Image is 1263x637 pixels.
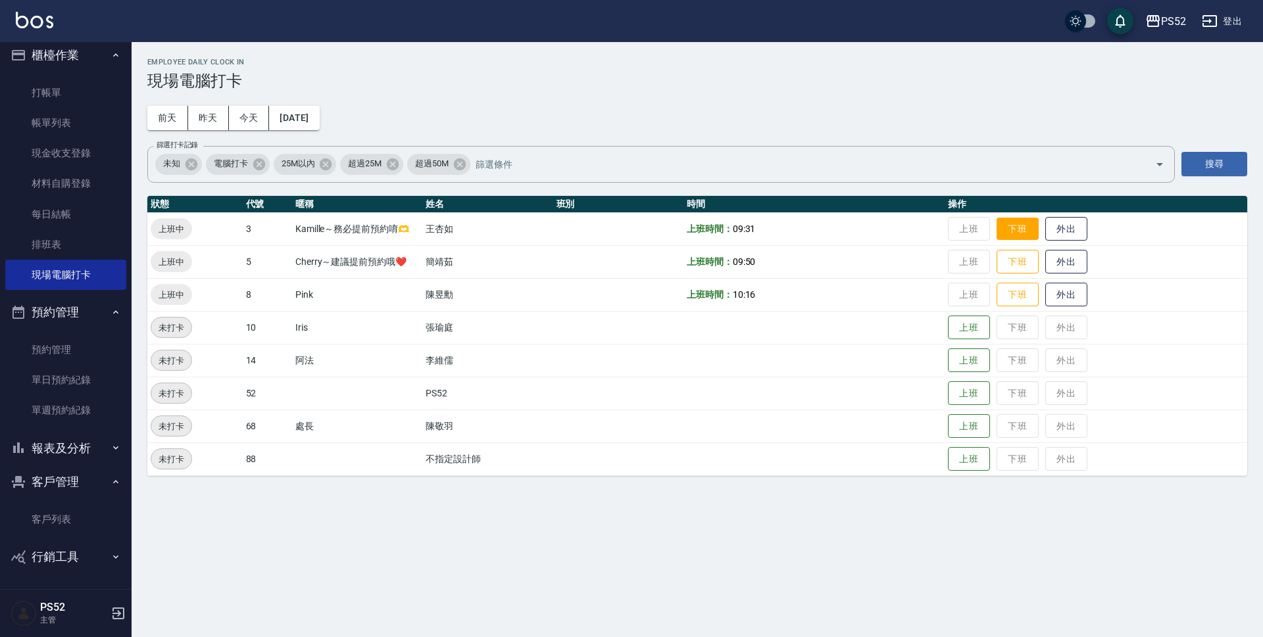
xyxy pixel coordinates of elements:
th: 代號 [243,196,292,213]
td: 3 [243,212,292,245]
button: 前天 [147,106,188,130]
button: 上班 [948,381,990,406]
span: 電腦打卡 [206,157,256,170]
span: 上班中 [151,288,192,302]
td: 52 [243,377,292,410]
img: Logo [16,12,53,28]
input: 篩選條件 [472,153,1132,176]
button: 登出 [1197,9,1247,34]
span: 09:31 [733,224,756,234]
td: Cherry～建議提前預約哦❤️ [292,245,422,278]
div: 超過25M [340,154,403,175]
img: Person [11,600,37,626]
th: 姓名 [422,196,553,213]
th: 操作 [945,196,1247,213]
button: 外出 [1045,250,1087,274]
b: 上班時間： [687,224,733,234]
b: 上班時間： [687,256,733,267]
th: 班別 [553,196,683,213]
button: 上班 [948,316,990,340]
span: 上班中 [151,222,192,236]
button: 客戶管理 [5,465,126,499]
button: 外出 [1045,217,1087,241]
div: 25M以內 [274,154,337,175]
button: 預約管理 [5,295,126,329]
td: 8 [243,278,292,311]
td: 張瑜庭 [422,311,553,344]
td: 李維儒 [422,344,553,377]
span: 09:50 [733,256,756,267]
th: 時間 [683,196,945,213]
label: 篩選打卡記錄 [157,140,198,150]
button: save [1107,8,1133,34]
button: 行銷工具 [5,540,126,574]
td: 88 [243,442,292,475]
td: 68 [243,410,292,442]
a: 預約管理 [5,335,126,365]
button: 上班 [948,348,990,373]
span: 25M以內 [274,157,323,170]
button: 今天 [229,106,270,130]
a: 現場電腦打卡 [5,260,126,290]
button: 外出 [1045,283,1087,307]
a: 客戶列表 [5,504,126,534]
td: Pink [292,278,422,311]
button: Open [1149,154,1170,175]
div: 未知 [155,154,202,175]
span: 未打卡 [151,321,191,335]
td: 王杏如 [422,212,553,245]
td: 10 [243,311,292,344]
td: Kamille～務必提前預約唷🫶 [292,212,422,245]
td: Iris [292,311,422,344]
td: 阿法 [292,344,422,377]
td: 不指定設計師 [422,442,553,475]
td: 5 [243,245,292,278]
span: 超過50M [407,157,457,170]
td: 陳敬羽 [422,410,553,442]
td: 陳昱勳 [422,278,553,311]
h5: PS52 [40,601,107,614]
span: 未知 [155,157,188,170]
a: 排班表 [5,229,126,260]
td: 簡靖茹 [422,245,553,278]
a: 單日預約紀錄 [5,365,126,395]
a: 單週預約紀錄 [5,395,126,425]
span: 10:16 [733,289,756,300]
a: 材料自購登錄 [5,168,126,199]
button: 櫃檯作業 [5,38,126,72]
p: 主管 [40,614,107,626]
button: [DATE] [269,106,319,130]
div: PS52 [1161,13,1186,30]
button: 搜尋 [1181,152,1247,176]
button: 昨天 [188,106,229,130]
span: 未打卡 [151,354,191,367]
button: 上班 [948,414,990,438]
button: 下班 [997,283,1039,307]
td: PS52 [422,377,553,410]
a: 每日結帳 [5,199,126,229]
b: 上班時間： [687,289,733,300]
button: PS52 [1140,8,1191,35]
span: 上班中 [151,255,192,269]
a: 現金收支登錄 [5,138,126,168]
td: 14 [243,344,292,377]
a: 帳單列表 [5,108,126,138]
span: 未打卡 [151,387,191,400]
button: 下班 [997,218,1039,241]
h2: Employee Daily Clock In [147,58,1247,66]
th: 暱稱 [292,196,422,213]
td: 處長 [292,410,422,442]
span: 未打卡 [151,419,191,433]
button: 報表及分析 [5,431,126,465]
button: 上班 [948,447,990,471]
h3: 現場電腦打卡 [147,72,1247,90]
span: 未打卡 [151,452,191,466]
span: 超過25M [340,157,389,170]
div: 電腦打卡 [206,154,270,175]
a: 打帳單 [5,78,126,108]
button: 下班 [997,250,1039,274]
div: 超過50M [407,154,470,175]
th: 狀態 [147,196,243,213]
